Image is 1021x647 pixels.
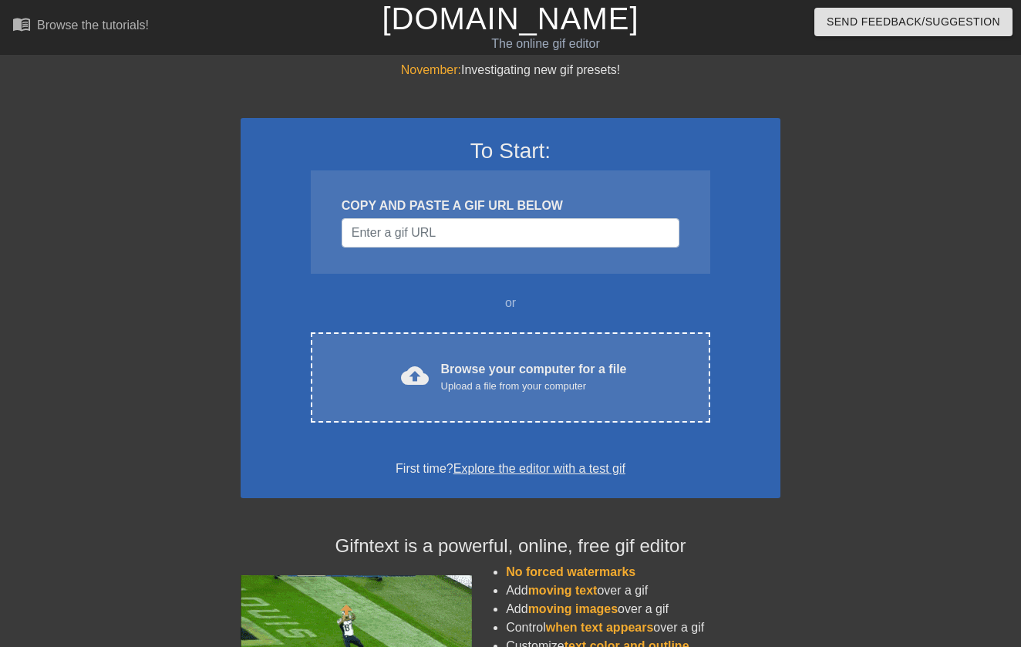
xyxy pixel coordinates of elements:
span: menu_book [12,15,31,33]
input: Username [342,218,679,248]
h4: Gifntext is a powerful, online, free gif editor [241,535,780,558]
a: Browse the tutorials! [12,15,149,39]
h3: To Start: [261,138,760,164]
a: Explore the editor with a test gif [453,462,625,475]
div: The online gif editor [348,35,743,53]
span: when text appears [546,621,654,634]
span: No forced watermarks [506,565,635,578]
span: November: [401,63,461,76]
div: Investigating new gif presets! [241,61,780,79]
span: Send Feedback/Suggestion [827,12,1000,32]
div: Browse the tutorials! [37,19,149,32]
span: moving text [528,584,598,597]
span: moving images [528,602,618,615]
div: First time? [261,460,760,478]
div: Browse your computer for a file [441,360,627,394]
a: [DOMAIN_NAME] [382,2,639,35]
li: Add over a gif [506,600,780,618]
div: or [281,294,740,312]
li: Control over a gif [506,618,780,637]
button: Send Feedback/Suggestion [814,8,1013,36]
div: COPY AND PASTE A GIF URL BELOW [342,197,679,215]
li: Add over a gif [506,581,780,600]
span: cloud_upload [401,362,429,389]
div: Upload a file from your computer [441,379,627,394]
